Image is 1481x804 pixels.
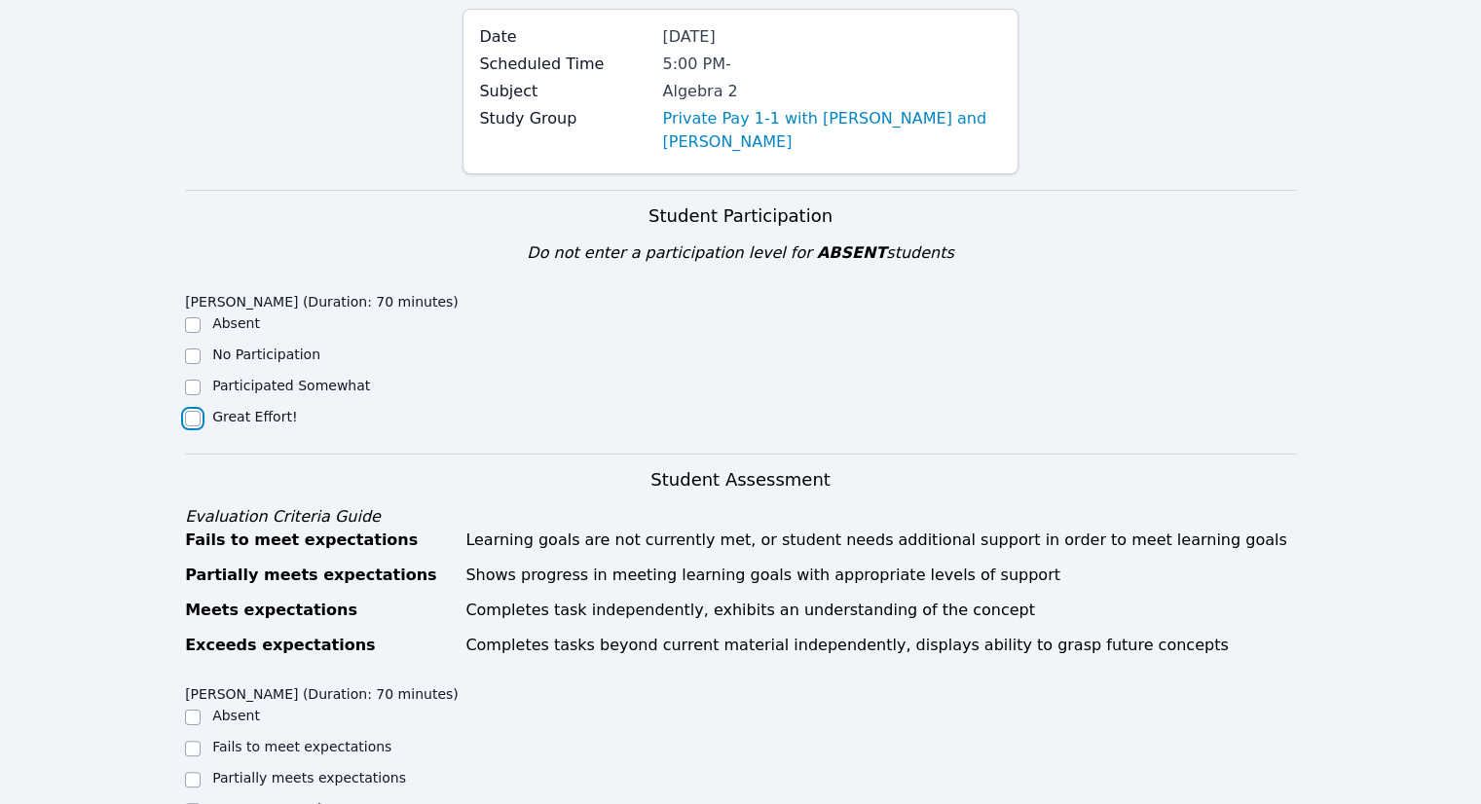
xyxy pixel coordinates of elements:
[662,107,1001,154] a: Private Pay 1-1 with [PERSON_NAME] and [PERSON_NAME]
[212,708,260,723] label: Absent
[465,564,1296,587] div: Shows progress in meeting learning goals with appropriate levels of support
[479,80,650,103] label: Subject
[185,505,1296,529] div: Evaluation Criteria Guide
[662,25,1001,49] div: [DATE]
[465,529,1296,552] div: Learning goals are not currently met, or student needs additional support in order to meet learni...
[212,770,406,786] label: Partially meets expectations
[662,80,1001,103] div: Algebra 2
[212,409,297,424] label: Great Effort!
[212,347,320,362] label: No Participation
[185,202,1296,230] h3: Student Participation
[185,241,1296,265] div: Do not enter a participation level for students
[185,599,454,622] div: Meets expectations
[212,739,391,754] label: Fails to meet expectations
[185,284,459,313] legend: [PERSON_NAME] (Duration: 70 minutes)
[465,634,1296,657] div: Completes tasks beyond current material independently, displays ability to grasp future concepts
[465,599,1296,622] div: Completes task independently, exhibits an understanding of the concept
[185,466,1296,493] h3: Student Assessment
[212,315,260,331] label: Absent
[185,634,454,657] div: Exceeds expectations
[817,243,886,262] span: ABSENT
[479,25,650,49] label: Date
[662,53,1001,76] div: 5:00 PM -
[479,107,650,130] label: Study Group
[212,378,370,393] label: Participated Somewhat
[185,676,459,706] legend: [PERSON_NAME] (Duration: 70 minutes)
[185,564,454,587] div: Partially meets expectations
[479,53,650,76] label: Scheduled Time
[185,529,454,552] div: Fails to meet expectations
